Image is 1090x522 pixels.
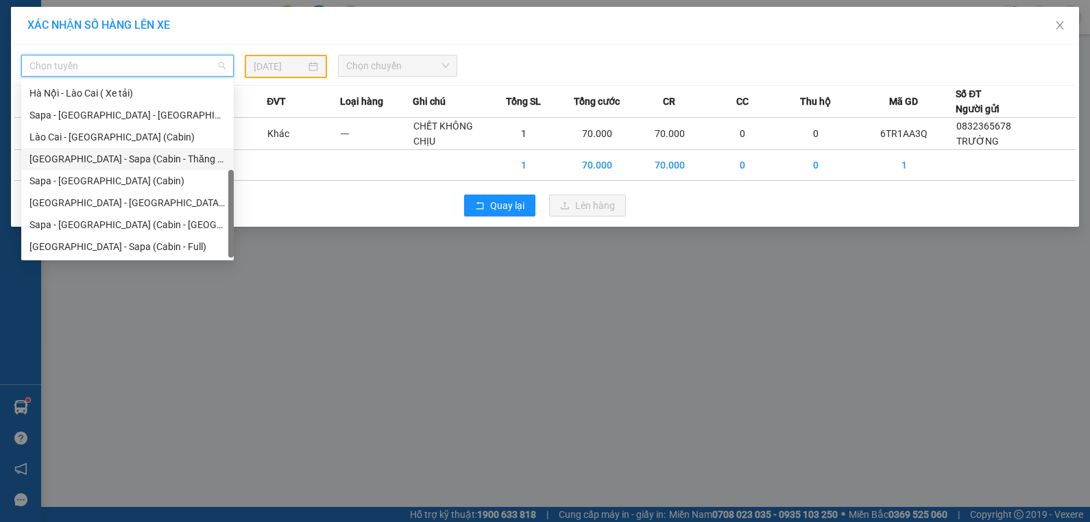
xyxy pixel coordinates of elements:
[346,55,449,76] span: Chọn chuyến
[956,121,1011,132] span: 0832365678
[8,79,110,102] h2: 6TR1AA3Q
[29,217,226,232] div: Sapa - [GEOGRAPHIC_DATA] (Cabin - [GEOGRAPHIC_DATA])
[29,129,226,145] div: Lào Cai - [GEOGRAPHIC_DATA] (Cabin)
[706,150,779,181] td: 0
[29,173,226,188] div: Sapa - [GEOGRAPHIC_DATA] (Cabin)
[779,150,852,181] td: 0
[852,118,956,150] td: 6TR1AA3Q
[340,118,413,150] td: ---
[663,94,675,109] span: CR
[1041,7,1079,45] button: Close
[490,198,524,213] span: Quay lại
[21,236,234,258] div: Hà Nội - Sapa (Cabin - Full)
[487,150,560,181] td: 1
[29,86,226,101] div: Hà Nội - Lào Cai ( Xe tải)
[29,55,226,76] span: Chọn tuyến
[254,59,306,74] input: 11/08/2025
[487,118,560,150] td: 1
[706,118,779,150] td: 0
[27,18,170,32] span: XÁC NHẬN SỐ HÀNG LÊN XE
[267,118,339,150] td: Khác
[340,94,383,109] span: Loại hàng
[267,94,286,109] span: ĐVT
[29,108,226,123] div: Sapa - [GEOGRAPHIC_DATA] - [GEOGRAPHIC_DATA] ([GEOGRAPHIC_DATA])
[956,86,1000,116] div: Số ĐT Người gửi
[889,94,918,109] span: Mã GD
[183,11,331,34] b: [DOMAIN_NAME]
[21,170,234,192] div: Sapa - Hà Nội (Cabin)
[21,148,234,170] div: Hà Nội - Sapa (Cabin - Thăng Long)
[29,151,226,166] div: [GEOGRAPHIC_DATA] - Sapa (Cabin - Thăng Long)
[736,94,749,109] span: CC
[72,79,331,166] h2: VP Nhận: VP Hàng LC
[633,150,706,181] td: 70.000
[21,82,234,104] div: Hà Nội - Lào Cai ( Xe tải)
[956,136,999,147] span: TRƯỜNG
[21,214,234,236] div: Sapa - Hà Nội (Cabin - Thăng Long)
[1054,20,1065,31] span: close
[413,94,446,109] span: Ghi chú
[633,118,706,150] td: 70.000
[800,94,831,109] span: Thu hộ
[475,201,485,212] span: rollback
[574,94,620,109] span: Tổng cước
[83,32,167,55] b: Sao Việt
[560,150,633,181] td: 70.000
[8,11,76,79] img: logo.jpg
[29,239,226,254] div: [GEOGRAPHIC_DATA] - Sapa (Cabin - Full)
[21,104,234,126] div: Sapa - Lào Cai - Hà Nội (Giường)
[464,195,535,216] button: rollbackQuay lại
[549,195,626,216] button: uploadLên hàng
[506,94,541,109] span: Tổng SL
[779,118,852,150] td: 0
[413,118,487,150] td: CHẾT KHÔNG CHỊU
[29,195,226,210] div: [GEOGRAPHIC_DATA] - [GEOGRAPHIC_DATA] ([GEOGRAPHIC_DATA])
[560,118,633,150] td: 70.000
[852,150,956,181] td: 1
[21,126,234,148] div: Lào Cai - Hà Nội (Cabin)
[21,192,234,214] div: Hà Nội - Lào Cai - Sapa (Giường)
